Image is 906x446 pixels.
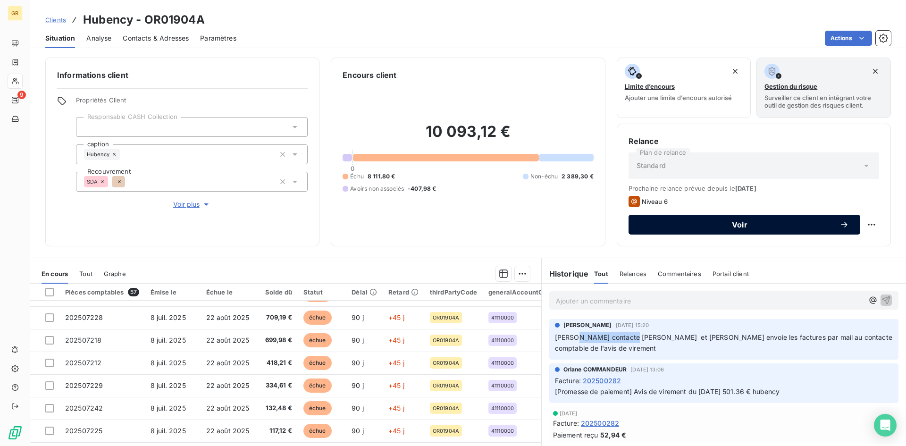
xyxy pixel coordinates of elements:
span: OR01904A [433,428,459,434]
span: 41110000 [491,315,514,320]
span: 41110000 [491,428,514,434]
span: 22 août 2025 [206,313,250,321]
span: 22 août 2025 [206,427,250,435]
span: 52,94 € [600,430,626,440]
div: Échue le [206,288,251,296]
span: 22 août 2025 [206,404,250,412]
span: 699,98 € [262,336,292,345]
span: 90 j [352,404,364,412]
span: 202507225 [65,427,102,435]
div: Statut [303,288,340,296]
div: Émise le [151,288,195,296]
span: Standard [637,161,666,170]
div: thirdPartyCode [430,288,477,296]
div: Solde dû [262,288,292,296]
span: [PERSON_NAME] contacte [PERSON_NAME] et [PERSON_NAME] envoie les factures par mail au contacte co... [555,333,894,352]
span: Gestion du risque [764,83,817,90]
div: Retard [388,288,419,296]
span: Commentaires [658,270,701,278]
span: 41110000 [491,405,514,411]
span: OR01904A [433,405,459,411]
span: Situation [45,34,75,43]
span: 202507242 [65,404,103,412]
span: 202507212 [65,359,101,367]
span: Surveiller ce client en intégrant votre outil de gestion des risques client. [764,94,883,109]
span: Facture : [555,376,581,386]
span: 8 juil. 2025 [151,359,186,367]
span: Propriétés Client [76,96,308,109]
input: Ajouter une valeur [84,123,92,131]
span: échue [303,356,332,370]
h6: Informations client [57,69,308,81]
span: Tout [79,270,92,278]
span: 8 juil. 2025 [151,381,186,389]
a: Clients [45,15,66,25]
span: 202500282 [581,418,619,428]
span: 57 [128,288,139,296]
button: Limite d’encoursAjouter une limite d’encours autorisé [617,58,751,118]
h6: Historique [542,268,589,279]
span: échue [303,401,332,415]
span: [DATE] [560,411,578,416]
span: OR01904A [433,315,459,320]
span: [DATE] 13:06 [630,367,664,372]
span: 8 juil. 2025 [151,404,186,412]
span: 117,12 € [262,426,292,436]
h3: Hubency - OR01904A [83,11,205,28]
span: Portail client [713,270,749,278]
span: Non-échu [530,172,558,181]
span: 2 389,30 € [562,172,594,181]
img: Logo LeanPay [8,425,23,440]
span: 8 111,80 € [368,172,395,181]
span: 90 j [352,381,364,389]
div: generalAccountCode [488,288,555,296]
span: Paramètres [200,34,236,43]
span: 334,61 € [262,381,292,390]
span: Relances [620,270,646,278]
span: OR01904A [433,337,459,343]
span: 132,48 € [262,404,292,413]
button: Actions [825,31,872,46]
span: Échu [350,172,364,181]
button: Gestion du risqueSurveiller ce client en intégrant votre outil de gestion des risques client. [756,58,891,118]
h6: Relance [629,135,879,147]
span: échue [303,379,332,393]
span: [PERSON_NAME] [563,321,612,329]
span: Niveau 6 [642,198,668,205]
div: Open Intercom Messenger [874,414,897,437]
span: 709,19 € [262,313,292,322]
input: Ajouter une valeur [125,177,133,186]
span: OR01904A [433,383,459,388]
span: 202507218 [65,336,101,344]
span: +45 j [388,313,404,321]
span: +45 j [388,381,404,389]
span: Voir [640,221,839,228]
span: Voir plus [173,200,211,209]
span: +45 j [388,359,404,367]
span: 90 j [352,336,364,344]
span: échue [303,424,332,438]
span: Analyse [86,34,111,43]
div: Pièces comptables [65,288,139,296]
h2: 10 093,12 € [343,122,593,151]
span: 90 j [352,313,364,321]
span: Graphe [104,270,126,278]
span: Clients [45,16,66,24]
span: 22 août 2025 [206,381,250,389]
span: OR01904A [433,360,459,366]
span: Orlane COMMANDEUR [563,365,627,374]
span: Hubency [87,151,109,157]
span: 41110000 [491,383,514,388]
span: 41110000 [491,360,514,366]
span: 202507229 [65,381,103,389]
span: 202500282 [583,376,621,386]
span: [Promesse de paiement] Avis de virement du [DATE] 501.36 € hubency [555,387,780,396]
span: 90 j [352,427,364,435]
div: Délai [352,288,377,296]
button: Voir [629,215,860,235]
span: [DATE] [735,185,756,192]
span: +45 j [388,404,404,412]
span: 8 juil. 2025 [151,313,186,321]
input: Ajouter une valeur [120,150,127,159]
span: Ajouter une limite d’encours autorisé [625,94,732,101]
